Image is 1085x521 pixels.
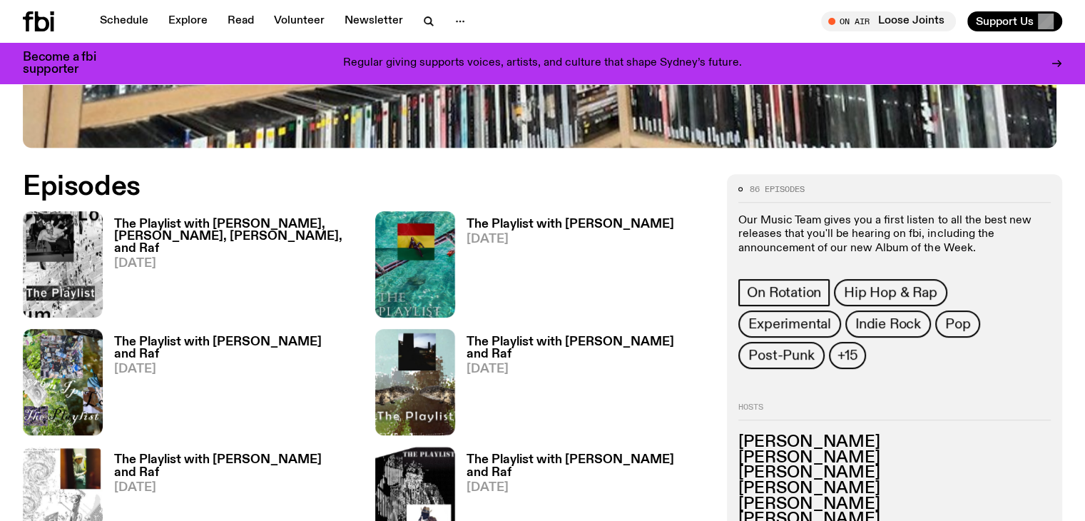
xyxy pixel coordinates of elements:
h3: The Playlist with [PERSON_NAME], [PERSON_NAME], [PERSON_NAME], and Raf [114,218,358,255]
button: On AirLoose Joints [821,11,956,31]
a: On Rotation [738,279,830,306]
span: Hip Hop & Rap [844,285,937,300]
span: [DATE] [467,363,710,375]
h3: Become a fbi supporter [23,51,114,76]
a: Volunteer [265,11,333,31]
h3: [PERSON_NAME] [738,450,1051,466]
span: [DATE] [114,258,358,270]
a: Pop [935,310,980,338]
a: Explore [160,11,216,31]
span: Post-Punk [748,348,814,363]
a: The Playlist with [PERSON_NAME][DATE] [455,218,674,318]
span: Experimental [748,316,831,332]
p: Regular giving supports voices, artists, and culture that shape Sydney’s future. [343,57,742,70]
a: The Playlist with [PERSON_NAME] and Raf[DATE] [455,336,710,435]
img: The poster for this episode of The Playlist. It features the album artwork for Amaarae's BLACK ST... [375,211,455,318]
a: Experimental [738,310,841,338]
a: Post-Punk [738,342,824,369]
button: +15 [829,342,866,369]
span: Pop [945,316,970,332]
h2: Episodes [23,174,710,200]
span: On Rotation [747,285,821,300]
a: The Playlist with [PERSON_NAME], [PERSON_NAME], [PERSON_NAME], and Raf[DATE] [103,218,358,318]
a: Indie Rock [845,310,931,338]
span: Support Us [976,15,1034,28]
h3: The Playlist with [PERSON_NAME] [467,218,674,231]
a: Newsletter [336,11,412,31]
span: [DATE] [467,233,674,246]
button: Support Us [967,11,1062,31]
p: Our Music Team gives you a first listen to all the best new releases that you'll be hearing on fb... [738,214,1051,256]
h3: [PERSON_NAME] [738,497,1051,512]
a: Schedule [91,11,157,31]
span: [DATE] [114,482,358,494]
h3: The Playlist with [PERSON_NAME] and Raf [114,454,358,478]
a: The Playlist with [PERSON_NAME] and Raf[DATE] [103,336,358,435]
h2: Hosts [738,403,1051,420]
span: +15 [837,348,857,363]
h3: [PERSON_NAME] [738,435,1051,450]
span: 86 episodes [750,186,805,193]
span: [DATE] [467,482,710,494]
h3: The Playlist with [PERSON_NAME] and Raf [467,336,710,360]
span: [DATE] [114,363,358,375]
a: Read [219,11,263,31]
a: Hip Hop & Rap [834,279,947,306]
h3: The Playlist with [PERSON_NAME] and Raf [114,336,358,360]
h3: [PERSON_NAME] [738,481,1051,497]
h3: [PERSON_NAME] [738,465,1051,481]
h3: The Playlist with [PERSON_NAME] and Raf [467,454,710,478]
span: Indie Rock [855,316,921,332]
